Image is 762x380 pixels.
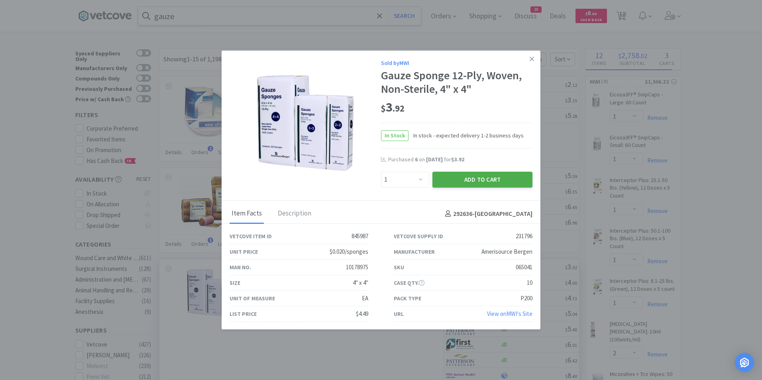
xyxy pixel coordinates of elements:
[426,156,443,163] span: [DATE]
[516,262,532,272] div: 065041
[394,232,443,241] div: Vetcove Supply ID
[230,309,257,318] div: List Price
[432,172,532,188] button: Add to Cart
[388,156,532,164] div: Purchased on for
[451,156,464,163] span: $3.92
[230,294,275,303] div: Unit of Measure
[276,204,313,224] div: Description
[516,231,532,241] div: 231796
[230,247,258,256] div: Unit Price
[230,263,251,272] div: Man No.
[381,99,405,115] span: 3
[394,294,421,303] div: Pack Type
[230,204,264,224] div: Item Facts
[353,278,368,288] div: 4" x 4"
[230,232,272,241] div: Vetcove Item ID
[394,278,424,287] div: Case Qty.
[346,262,368,272] div: 10178975
[408,131,524,140] span: In stock - expected delivery 1-2 business days
[352,231,368,241] div: 845987
[394,263,404,272] div: SKU
[381,131,408,141] span: In Stock
[487,310,532,317] a: View onMWI's Site
[394,309,404,318] div: URL
[381,103,386,114] span: $
[520,294,532,303] div: P200
[394,247,435,256] div: Manufacturer
[481,247,532,257] div: Amerisource Bergen
[362,294,368,303] div: EA
[393,103,405,114] span: . 92
[356,309,368,319] div: $4.49
[527,278,532,288] div: 10
[253,71,358,175] img: bb1d937bab594298a6c00ce6adfda2fa_231796.png
[230,278,240,287] div: Size
[442,209,532,219] h4: 292636 - [GEOGRAPHIC_DATA]
[381,69,532,96] div: Gauze Sponge 12-Ply, Woven, Non-Sterile, 4" x 4"
[735,353,754,372] div: Open Intercom Messenger
[330,247,368,257] div: $0.020/sponges
[415,156,418,163] span: 6
[381,59,532,67] div: Sold by MWI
